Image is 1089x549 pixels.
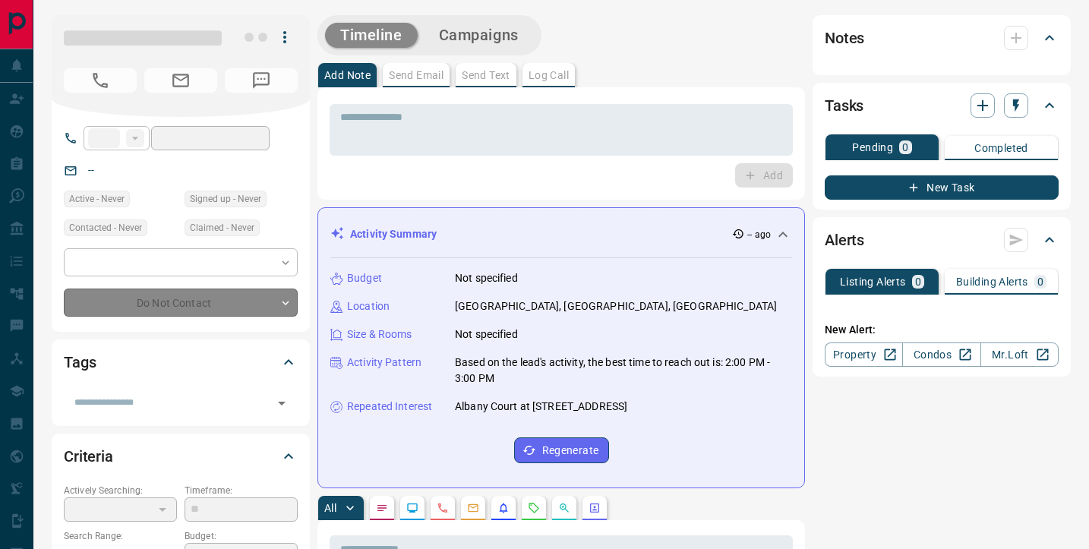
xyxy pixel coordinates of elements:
p: Budget: [185,529,298,543]
p: -- ago [747,228,771,241]
p: 0 [902,142,908,153]
span: Active - Never [69,191,125,207]
svg: Notes [376,502,388,514]
button: Campaigns [424,23,534,48]
button: Timeline [325,23,418,48]
p: Activity Summary [350,226,437,242]
p: Repeated Interest [347,399,432,415]
p: Listing Alerts [840,276,906,287]
svg: Opportunities [558,502,570,514]
h2: Notes [825,26,864,50]
p: Location [347,298,390,314]
span: Claimed - Never [190,220,254,235]
svg: Emails [467,502,479,514]
span: No Email [144,68,217,93]
h2: Tasks [825,93,863,118]
div: Tasks [825,87,1059,124]
span: Signed up - Never [190,191,261,207]
p: Size & Rooms [347,327,412,342]
p: Timeframe: [185,484,298,497]
div: Criteria [64,438,298,475]
div: Do Not Contact [64,289,298,317]
p: Albany Court at [STREET_ADDRESS] [455,399,627,415]
p: Not specified [455,270,518,286]
p: Actively Searching: [64,484,177,497]
div: Alerts [825,222,1059,258]
p: Building Alerts [956,276,1028,287]
p: New Alert: [825,322,1059,338]
span: No Number [64,68,137,93]
svg: Listing Alerts [497,502,510,514]
button: Regenerate [514,437,609,463]
span: Contacted - Never [69,220,142,235]
p: 0 [1037,276,1043,287]
p: Add Note [324,70,371,80]
h2: Criteria [64,444,113,469]
a: -- [88,164,94,176]
a: Condos [902,342,980,367]
p: Activity Pattern [347,355,421,371]
p: Search Range: [64,529,177,543]
p: Completed [974,143,1028,153]
div: Activity Summary-- ago [330,220,792,248]
svg: Agent Actions [589,502,601,514]
p: Based on the lead's activity, the best time to reach out is: 2:00 PM - 3:00 PM [455,355,792,387]
span: No Number [225,68,298,93]
div: Notes [825,20,1059,56]
svg: Requests [528,502,540,514]
button: Open [271,393,292,414]
h2: Alerts [825,228,864,252]
h2: Tags [64,350,96,374]
button: New Task [825,175,1059,200]
p: 0 [915,276,921,287]
p: [GEOGRAPHIC_DATA], [GEOGRAPHIC_DATA], [GEOGRAPHIC_DATA] [455,298,777,314]
p: Pending [852,142,893,153]
div: Tags [64,344,298,380]
p: Not specified [455,327,518,342]
a: Property [825,342,903,367]
svg: Calls [437,502,449,514]
a: Mr.Loft [980,342,1059,367]
svg: Lead Browsing Activity [406,502,418,514]
p: Budget [347,270,382,286]
p: All [324,503,336,513]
